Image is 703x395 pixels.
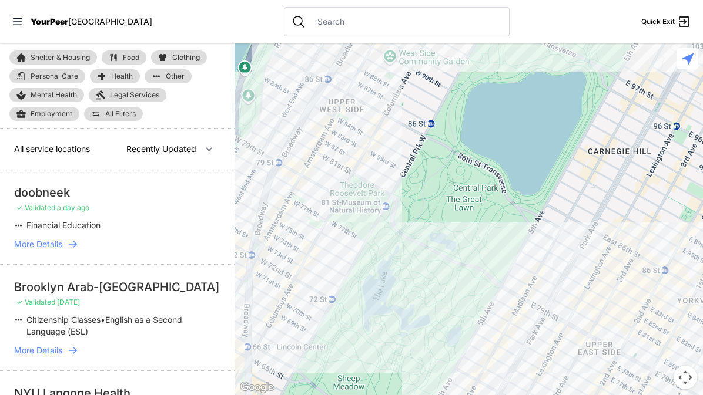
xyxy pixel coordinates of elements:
[9,88,84,102] a: Mental Health
[9,69,85,83] a: Personal Care
[101,315,105,325] span: •
[14,184,220,201] div: doobneek
[31,16,68,26] span: YourPeer
[111,73,133,80] span: Health
[31,109,72,119] span: Employment
[102,50,146,65] a: Food
[145,69,192,83] a: Other
[110,90,159,100] span: Legal Services
[16,203,55,212] span: ✓ Validated
[26,315,101,325] span: Citizenship Classes
[151,50,207,65] a: Clothing
[14,144,90,154] span: All service locations
[14,279,220,295] div: Brooklyn Arab-[GEOGRAPHIC_DATA]
[237,380,276,395] a: Open this area in Google Maps (opens a new window)
[641,15,691,29] a: Quick Exit
[674,366,697,389] button: Map camera controls
[31,90,77,100] span: Mental Health
[14,345,220,356] a: More Details
[166,73,185,80] span: Other
[57,298,80,306] span: [DATE]
[310,16,502,28] input: Search
[84,107,143,121] a: All Filters
[14,238,220,250] a: More Details
[90,69,140,83] a: Health
[16,298,55,306] span: ✓ Validated
[14,238,62,250] span: More Details
[26,220,101,230] span: Financial Education
[31,18,152,25] a: YourPeer[GEOGRAPHIC_DATA]
[172,54,200,61] span: Clothing
[57,203,89,212] span: a day ago
[9,50,97,65] a: Shelter & Housing
[641,17,675,26] span: Quick Exit
[31,73,78,80] span: Personal Care
[237,380,276,395] img: Google
[14,345,62,356] span: More Details
[105,110,136,117] span: All Filters
[31,54,90,61] span: Shelter & Housing
[9,107,79,121] a: Employment
[68,16,152,26] span: [GEOGRAPHIC_DATA]
[123,54,139,61] span: Food
[89,88,166,102] a: Legal Services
